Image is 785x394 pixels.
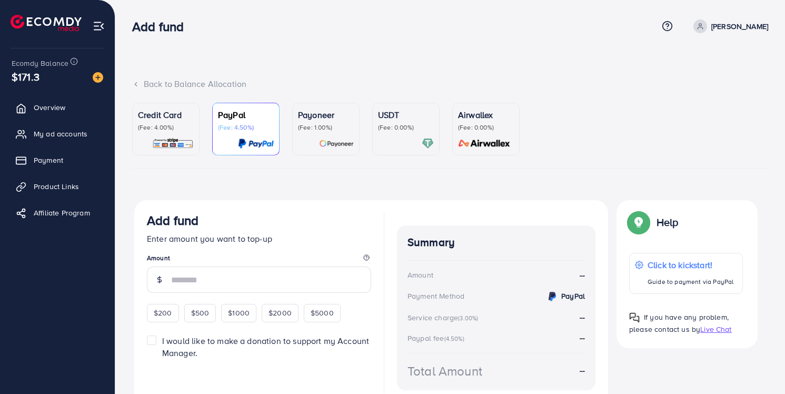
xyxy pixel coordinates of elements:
[11,15,82,31] img: logo
[700,324,731,334] span: Live Chat
[629,312,729,334] span: If you have any problem, please contact us by
[629,312,640,323] img: Popup guide
[444,334,464,343] small: (4.50%)
[93,72,103,83] img: image
[8,150,107,171] a: Payment
[132,19,192,34] h3: Add fund
[648,259,733,271] p: Click to kickstart!
[147,213,198,228] h3: Add fund
[12,58,68,68] span: Ecomdy Balance
[319,137,354,150] img: card
[8,97,107,118] a: Overview
[138,123,194,132] p: (Fee: 4.00%)
[147,253,371,267] legend: Amount
[138,109,194,121] p: Credit Card
[580,332,585,343] strong: --
[34,102,65,113] span: Overview
[34,181,79,192] span: Product Links
[191,308,210,318] span: $500
[162,335,369,359] span: I would like to make a donation to support my Account Manager.
[711,20,768,33] p: [PERSON_NAME]
[12,69,39,84] span: $171.3
[458,314,478,322] small: (3.00%)
[408,291,464,301] div: Payment Method
[657,216,679,229] p: Help
[8,176,107,197] a: Product Links
[629,213,648,232] img: Popup guide
[218,123,274,132] p: (Fee: 4.50%)
[378,109,434,121] p: USDT
[458,109,514,121] p: Airwallex
[34,208,90,218] span: Affiliate Program
[93,20,105,32] img: menu
[147,232,371,245] p: Enter amount you want to top-up
[580,269,585,281] strong: --
[408,236,585,249] h4: Summary
[34,155,63,165] span: Payment
[311,308,334,318] span: $5000
[580,365,585,377] strong: --
[218,109,274,121] p: PayPal
[740,347,777,386] iframe: Chat
[152,137,194,150] img: card
[8,202,107,223] a: Affiliate Program
[408,362,482,380] div: Total Amount
[648,275,733,288] p: Guide to payment via PayPal
[34,129,87,139] span: My ad accounts
[238,137,274,150] img: card
[8,123,107,144] a: My ad accounts
[689,19,768,33] a: [PERSON_NAME]
[298,109,354,121] p: Payoneer
[408,333,468,343] div: Paypal fee
[458,123,514,132] p: (Fee: 0.00%)
[580,311,585,323] strong: --
[378,123,434,132] p: (Fee: 0.00%)
[561,291,585,301] strong: PayPal
[455,137,514,150] img: card
[408,312,481,323] div: Service charge
[132,78,768,90] div: Back to Balance Allocation
[154,308,172,318] span: $200
[408,270,433,280] div: Amount
[228,308,250,318] span: $1000
[269,308,292,318] span: $2000
[546,290,559,303] img: credit
[422,137,434,150] img: card
[298,123,354,132] p: (Fee: 1.00%)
